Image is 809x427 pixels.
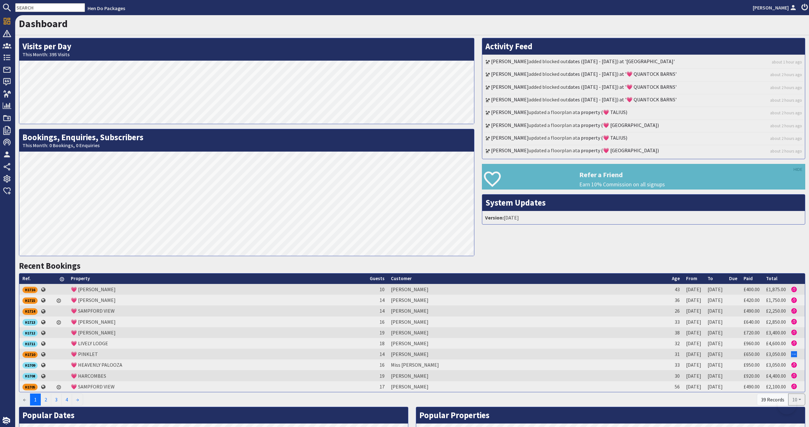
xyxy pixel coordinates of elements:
td: 56 [669,381,683,392]
a: 💗 PINKLET [71,351,98,357]
a: a property (💗 [GEOGRAPHIC_DATA]) [577,147,659,153]
span: 19 [380,373,385,379]
td: 31 [669,349,683,359]
td: [DATE] [704,295,726,305]
a: [PERSON_NAME] [491,122,529,128]
a: 💗 HEAVENLY PALOOZA [71,362,122,368]
a: £490.00 [744,383,760,390]
a: £2,850.00 [766,319,786,325]
a: about 2 hours ago [770,72,802,78]
span: 18 [380,340,385,346]
img: Referer: Hen Do Packages [791,308,797,314]
a: → [72,394,83,406]
h3: Refer a Friend [579,171,805,179]
li: updated a floorplan at [484,133,803,145]
a: HIDE [794,166,802,173]
td: [DATE] [683,338,704,349]
a: Hen Do Packages [88,5,125,11]
h2: Popular Properties [416,407,805,424]
td: [DATE] [683,295,704,305]
td: 26 [669,305,683,316]
a: about 2 hours ago [770,85,802,91]
a: a property (💗 [GEOGRAPHIC_DATA]) [577,122,659,128]
td: [PERSON_NAME] [388,316,669,327]
span: 1 [30,394,41,406]
td: [DATE] [683,316,704,327]
a: Ref. [22,275,31,281]
li: updated a floorplan at [484,107,803,120]
a: £920.00 [744,373,760,379]
a: H1715 [22,297,38,303]
img: Referer: Hen Do Packages [791,329,797,335]
a: £1,750.00 [766,297,786,303]
td: [PERSON_NAME] [388,381,669,392]
a: [PERSON_NAME] [491,58,529,64]
a: 💗 HARCOMBES [71,373,106,379]
td: [DATE] [704,338,726,349]
span: 14 [380,308,385,314]
td: [PERSON_NAME] [388,295,669,305]
td: [DATE] [704,327,726,338]
td: [DATE] [683,305,704,316]
a: about 1 hour ago [772,59,802,65]
td: [DATE] [683,370,704,381]
input: SEARCH [15,3,85,12]
a: £3,400.00 [766,329,786,336]
th: Due [726,274,740,284]
li: added blocked out [484,56,803,69]
div: H1714 [22,308,38,315]
td: 36 [669,295,683,305]
a: about 2 hours ago [770,135,802,141]
a: 💗 SAMPFORD VIEW [71,383,115,390]
div: H1711 [22,341,38,347]
small: This Month: 0 Bookings, 0 Enquiries [22,142,471,148]
a: From [686,275,697,281]
td: 43 [669,284,683,295]
a: H1716 [22,286,38,292]
iframe: Toggle Customer Support [777,395,796,414]
td: 30 [669,370,683,381]
a: Activity Feed [485,41,532,51]
a: £4,600.00 [766,340,786,346]
td: 33 [669,316,683,327]
a: 💗 [PERSON_NAME] [71,319,116,325]
a: £3,050.00 [766,351,786,357]
img: Referer: Hen Do Packages [791,362,797,368]
a: Customer [391,275,412,281]
a: Dashboard [19,17,68,30]
img: Referer: Hen Do Packages [791,286,797,292]
li: added blocked out [484,94,803,107]
td: [DATE] [683,381,704,392]
td: [DATE] [683,284,704,295]
div: H1705 [22,384,38,390]
a: dates ([DATE] - [DATE]) at '💗 QUANTOCK BARNS' [568,96,677,103]
td: [DATE] [704,370,726,381]
a: a property (💗 TALIUS) [577,135,627,141]
a: [PERSON_NAME] [491,135,529,141]
button: 10 [788,394,805,406]
td: Miss [PERSON_NAME] [388,359,669,370]
td: 33 [669,359,683,370]
h2: Visits per Day [19,38,474,61]
div: H1710 [22,352,38,358]
a: dates ([DATE] - [DATE]) at '💗 QUANTOCK BARNS' [568,84,677,90]
a: £400.00 [744,286,760,292]
a: £3,050.00 [766,362,786,368]
a: about 2 hours ago [770,123,802,129]
a: dates ([DATE] - [DATE]) at '[GEOGRAPHIC_DATA]' [568,58,675,64]
img: Referer: Hen Do Packages [791,383,797,389]
td: [PERSON_NAME] [388,327,669,338]
a: £2,100.00 [766,383,786,390]
td: [PERSON_NAME] [388,370,669,381]
a: Total [766,275,777,281]
td: [DATE] [683,349,704,359]
td: [DATE] [683,327,704,338]
h2: Bookings, Enquiries, Subscribers [19,129,474,152]
td: [DATE] [704,349,726,359]
a: 💗 [PERSON_NAME] [71,286,116,292]
p: Earn 10% Commission on all signups [579,180,805,189]
li: updated a floorplan at [484,145,803,157]
a: [PERSON_NAME] [491,109,529,115]
li: added blocked out [484,69,803,81]
a: 3 [51,394,62,406]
